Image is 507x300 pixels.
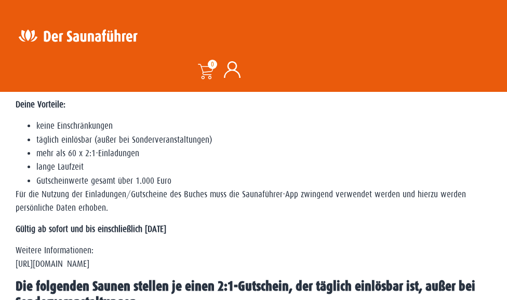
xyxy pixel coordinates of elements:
[16,244,491,271] p: Weitere Informationen: [URL][DOMAIN_NAME]
[208,60,217,69] span: 0
[16,224,166,234] strong: Gültig ab sofort und bis einschließlich [DATE]
[36,160,491,174] li: lange Laufzeit
[16,100,65,110] strong: Deine Vorteile:
[36,174,491,188] li: Gutscheinwerte gesamt über 1.000 Euro
[36,133,491,147] li: täglich einlösbar (außer bei Sonderveranstaltungen)
[36,119,491,133] li: keine Einschränkungen
[36,147,491,160] li: mehr als 60 x 2:1-Einladungen
[16,188,491,215] p: Für die Nutzung der Einladungen/Gutscheine des Buches muss die Saunaführer-App zwingend verwendet...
